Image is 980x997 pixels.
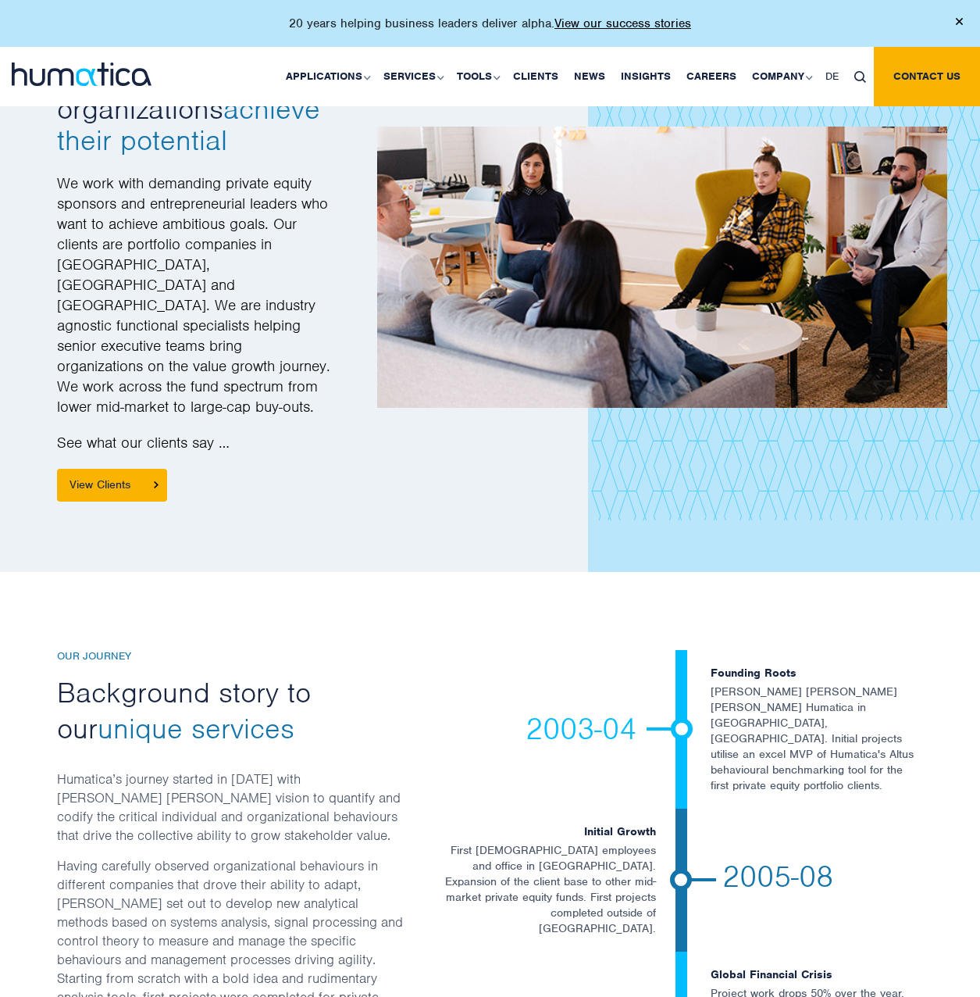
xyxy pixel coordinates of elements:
[722,870,833,883] span: 2005-08
[440,824,657,838] h6: Initial Growth
[57,91,320,158] span: achieve their potential
[57,433,330,469] p: See what our clients say …
[12,63,151,86] img: logo
[505,47,566,106] a: Clients
[874,47,980,106] a: Contact us
[554,16,691,31] a: View our success stories
[376,47,449,106] a: Services
[57,674,404,746] h2: Background story to our
[289,16,691,31] p: 20 years helping business leaders deliver alpha.
[679,47,744,106] a: Careers
[57,650,404,663] h6: Our Journey
[57,770,404,856] p: Humatica’s journey started in [DATE] with [PERSON_NAME] [PERSON_NAME] vision to quantify and codi...
[613,47,679,106] a: Insights
[818,47,846,106] a: DE
[57,62,330,155] h2: Helping organizations
[57,469,167,502] a: View Clients
[98,710,294,746] span: unique services
[440,842,657,936] p: First [DEMOGRAPHIC_DATA] employees and office in [GEOGRAPHIC_DATA]. Expansion of the client base ...
[854,71,866,83] img: search_icon
[825,70,839,83] span: DE
[566,47,613,106] a: News
[711,967,920,981] h6: Global Financial Crisis
[449,47,505,106] a: Tools
[744,47,818,106] a: Company
[57,173,330,433] p: We work with demanding private equity sponsors and entrepreneurial leaders who want to achieve am...
[526,723,636,735] span: 2003-04
[278,47,376,106] a: Applications
[154,481,159,488] img: View Clients
[711,666,920,680] h6: Founding Roots
[711,684,920,793] p: [PERSON_NAME] [PERSON_NAME] [PERSON_NAME] Humatica in [GEOGRAPHIC_DATA], [GEOGRAPHIC_DATA]. Initi...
